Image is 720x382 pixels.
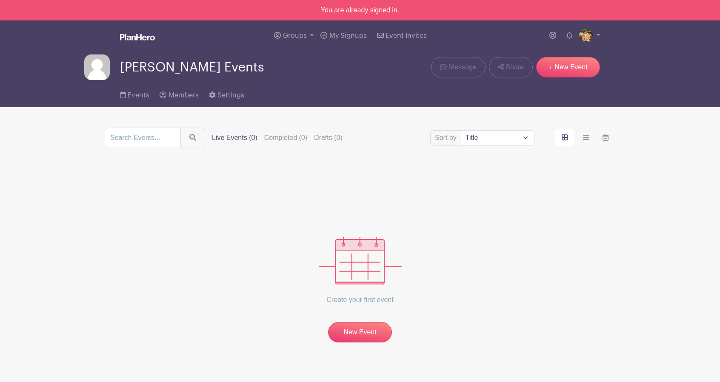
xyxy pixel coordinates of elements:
[431,57,485,77] a: Message
[283,32,307,39] span: Groups
[319,285,402,315] p: Create your first event
[506,62,524,72] span: Share
[374,20,430,51] a: Event Invites
[120,80,149,107] a: Events
[536,57,600,77] a: + New Event
[212,133,349,143] div: filters
[317,20,370,51] a: My Signups
[579,29,593,43] img: 074A3573-reduced%20size.jpg
[105,128,181,148] input: Search Events...
[264,133,307,143] label: Completed (0)
[209,80,244,107] a: Settings
[212,133,257,143] label: Live Events (0)
[435,133,459,143] label: Sort by
[489,57,533,77] a: Share
[271,20,317,51] a: Groups
[328,322,392,342] a: New Event
[386,32,427,39] span: Event Invites
[169,92,199,99] span: Members
[319,237,402,285] img: events_empty-56550af544ae17c43cc50f3ebafa394433d06d5f1891c01edc4b5d1d59cfda54.svg
[120,60,264,74] span: [PERSON_NAME] Events
[314,133,343,143] label: Drafts (0)
[449,62,477,72] span: Message
[128,92,149,99] span: Events
[555,129,615,146] div: order and view
[217,92,244,99] span: Settings
[329,32,367,39] span: My Signups
[84,54,110,80] img: default-ce2991bfa6775e67f084385cd625a349d9dcbb7a52a09fb2fda1e96e2d18dcdb.png
[120,34,155,40] img: logo_white-6c42ec7e38ccf1d336a20a19083b03d10ae64f83f12c07503d8b9e83406b4c7d.svg
[160,80,198,107] a: Members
